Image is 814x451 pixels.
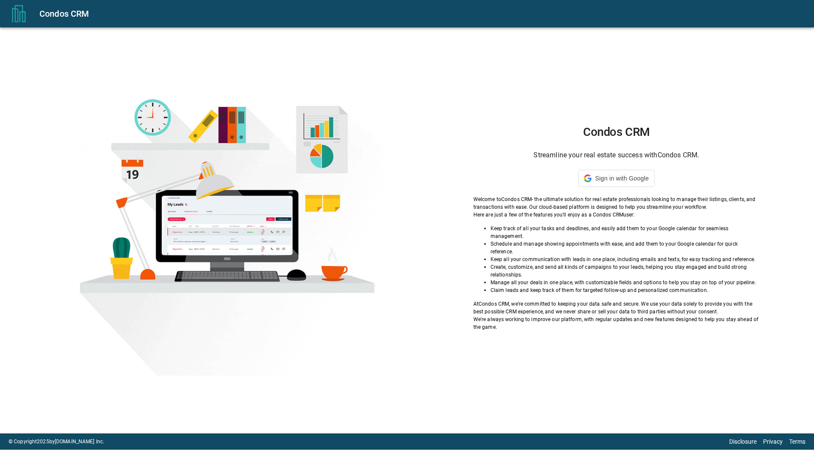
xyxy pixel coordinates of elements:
[491,279,760,286] p: Manage all your deals in one place, with customizable fields and options to help you stay on top ...
[473,300,760,316] p: At Condos CRM , we're committed to keeping your data safe and secure. We use your data solely to ...
[789,438,805,445] a: Terms
[578,170,654,187] div: Sign in with Google
[473,125,760,139] h1: Condos CRM
[473,149,760,161] h6: Streamline your real estate success with Condos CRM .
[729,438,757,445] a: Disclosure
[763,438,783,445] a: Privacy
[491,256,760,263] p: Keep all your communication with leads in one place, including emails and texts, for easy trackin...
[473,211,760,219] p: Here are just a few of the features you'll enjoy as a Condos CRM user:
[473,195,760,211] p: Welcome to Condos CRM - the ultimate solution for real estate professionals looking to manage the...
[491,286,760,294] p: Claim leads and keep track of them for targeted follow-up and personalized communication.
[39,7,804,21] div: Condos CRM
[55,439,104,445] a: [DOMAIN_NAME] Inc.
[473,316,760,331] p: We're always working to improve our platform, with regular updates and new features designed to h...
[9,438,104,445] p: © Copyright 2025 by
[491,240,760,256] p: Schedule and manage showing appointments with ease, and add them to your Google calendar for quic...
[595,175,649,182] span: Sign in with Google
[491,225,760,240] p: Keep track of all your tasks and deadlines, and easily add them to your Google calendar for seaml...
[491,263,760,279] p: Create, customize, and send all kinds of campaigns to your leads, helping you stay engaged and bu...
